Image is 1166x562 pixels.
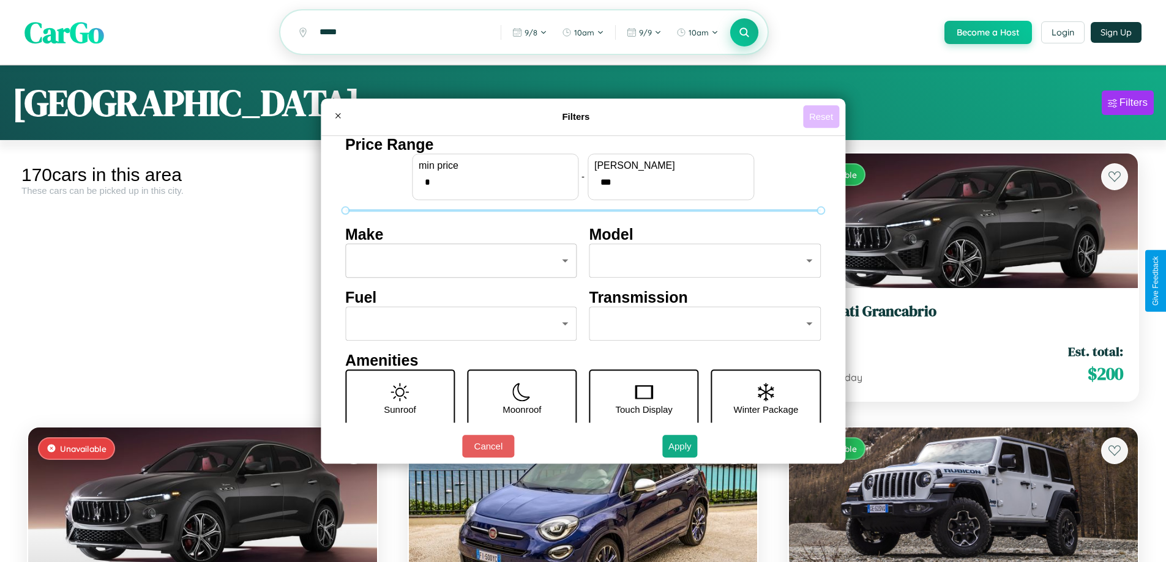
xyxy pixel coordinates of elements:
[581,168,585,185] p: -
[345,352,821,369] h4: Amenities
[734,401,799,418] p: Winter Package
[1091,22,1142,43] button: Sign Up
[503,401,541,418] p: Moonroof
[345,289,577,306] h4: Fuel
[1119,97,1148,109] div: Filters
[21,185,384,196] div: These cars can be picked up in this city.
[525,28,537,37] span: 9 / 8
[621,23,668,42] button: 9/9
[21,165,384,185] div: 170 cars in this area
[384,401,416,418] p: Sunroof
[837,371,862,383] span: / day
[24,12,104,53] span: CarGo
[804,303,1123,333] a: Maserati Grancabrio2018
[662,435,698,457] button: Apply
[1068,342,1123,360] span: Est. total:
[589,289,821,306] h4: Transmission
[419,160,572,171] label: min price
[639,28,652,37] span: 9 / 9
[462,435,514,457] button: Cancel
[12,78,360,128] h1: [GEOGRAPHIC_DATA]
[345,226,577,243] h4: Make
[1151,256,1160,306] div: Give Feedback
[506,23,553,42] button: 9/8
[574,28,594,37] span: 10am
[944,21,1032,44] button: Become a Host
[670,23,725,42] button: 10am
[615,401,672,418] p: Touch Display
[60,443,107,454] span: Unavailable
[1088,361,1123,386] span: $ 200
[349,111,803,122] h4: Filters
[804,303,1123,320] h3: Maserati Grancabrio
[1102,91,1154,115] button: Filters
[594,160,747,171] label: [PERSON_NAME]
[803,105,839,128] button: Reset
[689,28,709,37] span: 10am
[1041,21,1085,43] button: Login
[345,136,821,153] h4: Price Range
[556,23,610,42] button: 10am
[589,226,821,243] h4: Model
